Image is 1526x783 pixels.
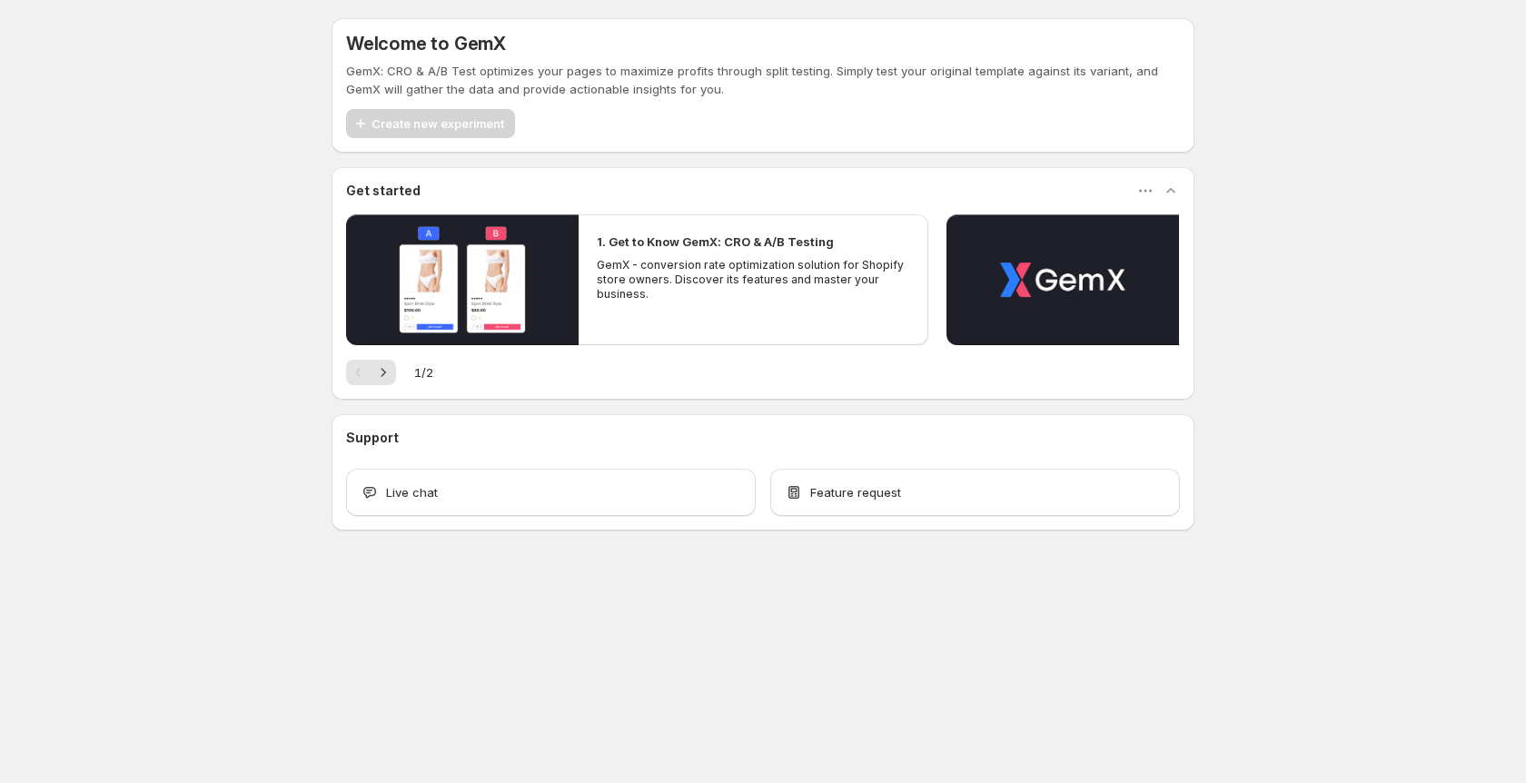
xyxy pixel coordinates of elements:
[371,360,396,385] button: Next
[414,363,433,382] span: 1 / 2
[346,33,506,55] h5: Welcome to GemX
[946,214,1179,345] button: Play video
[810,483,901,501] span: Feature request
[346,360,396,385] nav: Pagination
[346,62,1180,98] p: GemX: CRO & A/B Test optimizes your pages to maximize profits through split testing. Simply test ...
[597,233,834,251] h2: 1. Get to Know GemX: CRO & A/B Testing
[346,214,579,345] button: Play video
[386,483,438,501] span: Live chat
[346,182,421,200] h3: Get started
[346,429,399,447] h3: Support
[597,258,909,302] p: GemX - conversion rate optimization solution for Shopify store owners. Discover its features and ...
